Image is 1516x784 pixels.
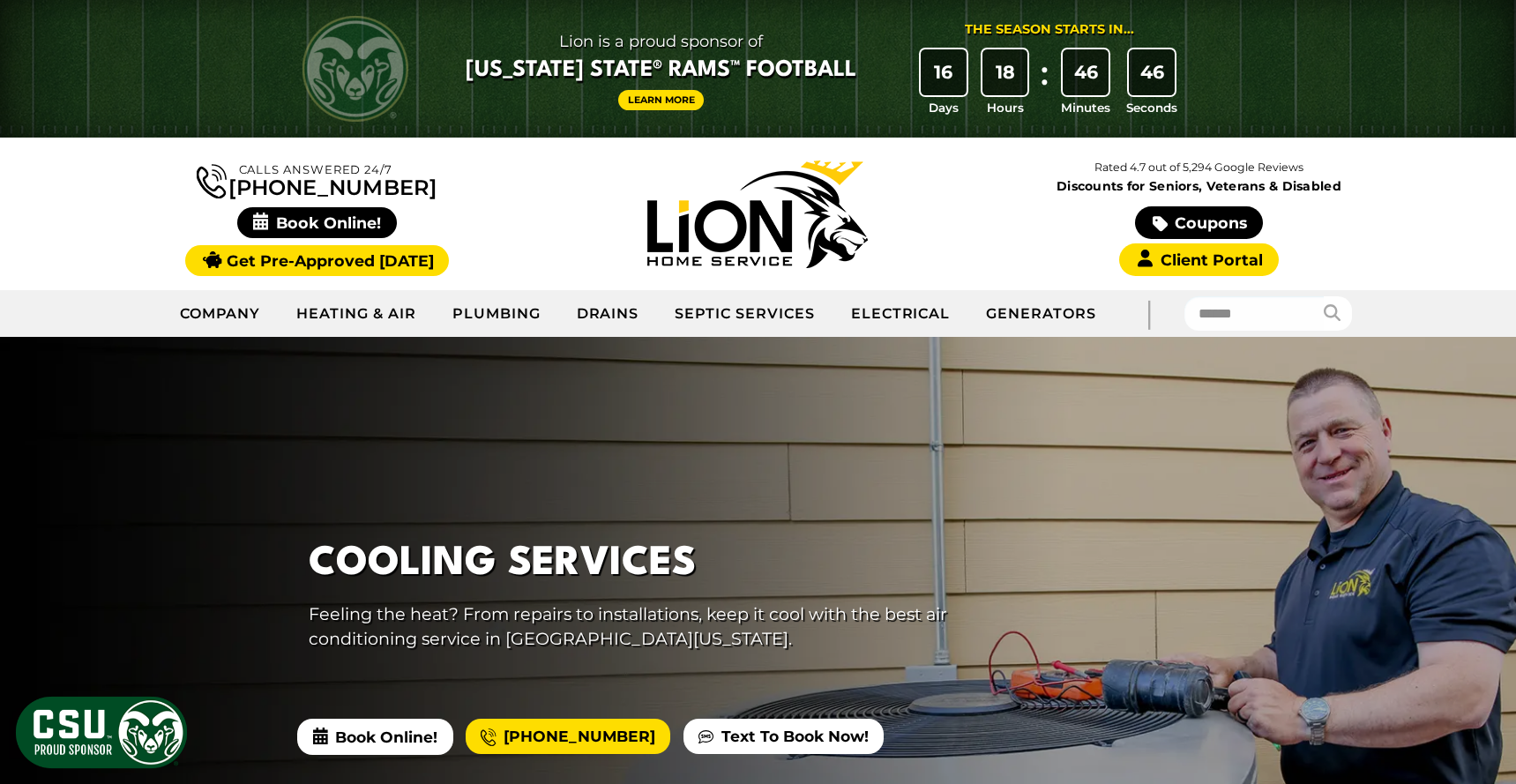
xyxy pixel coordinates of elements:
[921,49,967,95] div: 16
[929,99,959,116] span: Days
[982,49,1028,95] div: 18
[968,292,1114,336] a: Generators
[1119,243,1278,276] a: Client Portal
[185,245,449,276] a: Get Pre-Approved [DATE]
[1061,99,1110,116] span: Minutes
[297,719,452,754] span: Book Online!
[466,719,670,754] a: [PHONE_NUMBER]
[1129,49,1175,95] div: 46
[302,16,408,122] img: CSU Rams logo
[647,161,868,268] img: Lion Home Service
[1063,49,1109,95] div: 46
[309,601,951,653] p: Feeling the heat? From repairs to installations, keep it cool with the best air conditioning serv...
[559,292,658,336] a: Drains
[1135,206,1262,239] a: Coupons
[683,719,884,754] a: Text To Book Now!
[1035,49,1053,117] div: :
[833,292,969,336] a: Electrical
[1114,290,1184,337] div: |
[435,292,559,336] a: Plumbing
[965,20,1134,40] div: The Season Starts in...
[987,99,1024,116] span: Hours
[13,694,190,771] img: CSU Sponsor Badge
[162,292,280,336] a: Company
[982,180,1416,192] span: Discounts for Seniors, Veterans & Disabled
[279,292,434,336] a: Heating & Air
[309,534,951,594] h1: Cooling Services
[1126,99,1177,116] span: Seconds
[466,56,856,86] span: [US_STATE] State® Rams™ Football
[466,27,856,56] span: Lion is a proud sponsor of
[618,90,705,110] a: Learn More
[237,207,397,238] span: Book Online!
[657,292,833,336] a: Septic Services
[197,161,437,198] a: [PHONE_NUMBER]
[978,158,1419,177] p: Rated 4.7 out of 5,294 Google Reviews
